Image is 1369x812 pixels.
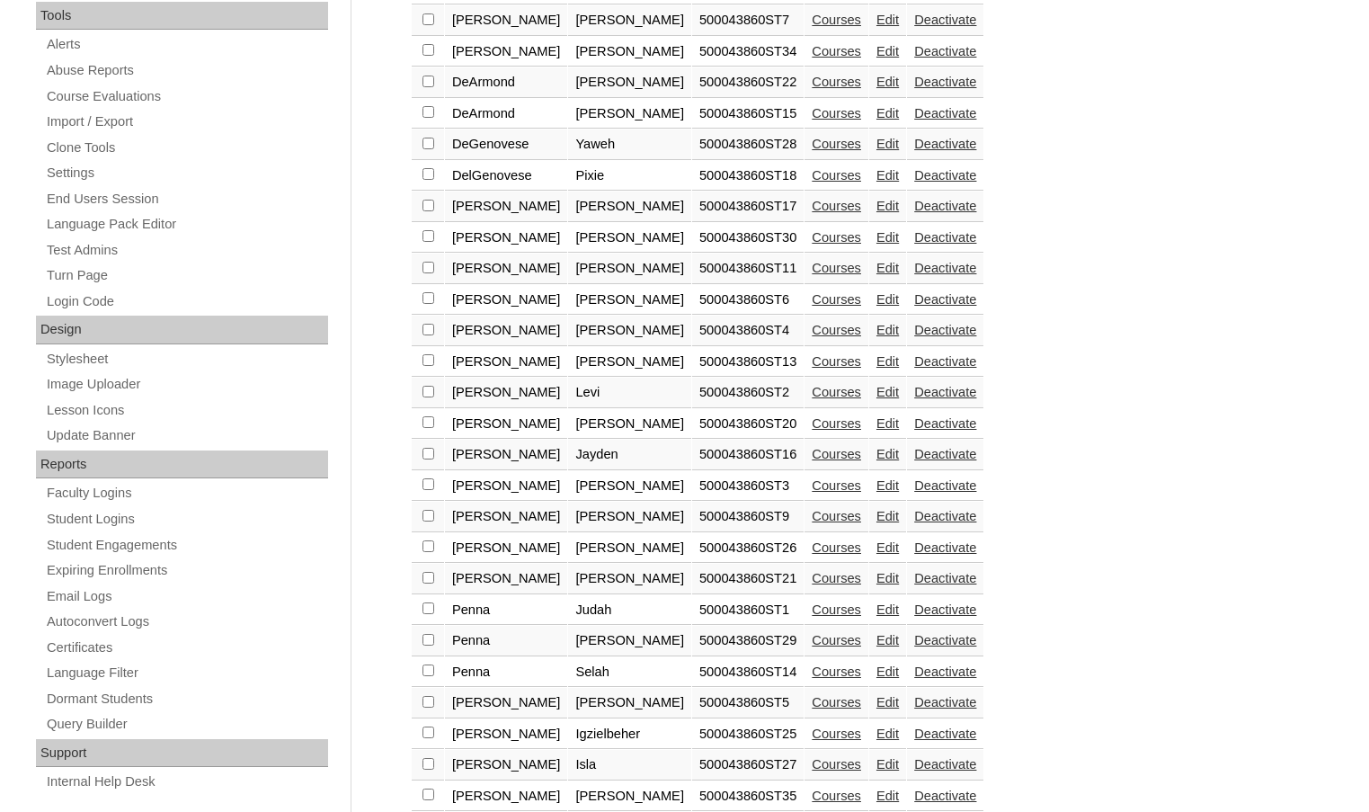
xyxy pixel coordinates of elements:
[445,161,568,192] td: DelGenovese
[445,533,568,564] td: [PERSON_NAME]
[914,230,976,245] a: Deactivate
[568,626,691,656] td: [PERSON_NAME]
[445,316,568,346] td: [PERSON_NAME]
[876,323,899,337] a: Edit
[568,285,691,316] td: [PERSON_NAME]
[568,440,691,470] td: Jayden
[45,111,328,133] a: Import / Export
[45,137,328,159] a: Clone Tools
[445,67,568,98] td: DeArmond
[876,727,899,741] a: Edit
[876,416,899,431] a: Edit
[692,533,804,564] td: 500043860ST26
[568,129,691,160] td: Yaweh
[812,292,861,307] a: Courses
[692,223,804,254] td: 500043860ST30
[692,440,804,470] td: 500043860ST16
[568,533,691,564] td: [PERSON_NAME]
[45,713,328,736] a: Query Builder
[568,5,691,36] td: [PERSON_NAME]
[876,230,899,245] a: Edit
[914,323,976,337] a: Deactivate
[445,192,568,222] td: [PERSON_NAME]
[812,571,861,585] a: Courses
[692,99,804,129] td: 500043860ST15
[568,409,691,440] td: [PERSON_NAME]
[45,662,328,684] a: Language Filter
[812,757,861,772] a: Courses
[692,719,804,750] td: 500043860ST25
[45,290,328,313] a: Login Code
[445,471,568,502] td: [PERSON_NAME]
[692,409,804,440] td: 500043860ST20
[45,399,328,422] a: Lesson Icons
[914,665,976,679] a: Deactivate
[692,37,804,67] td: 500043860ST34
[812,137,861,151] a: Courses
[812,75,861,89] a: Courses
[45,559,328,582] a: Expiring Enrollments
[568,37,691,67] td: [PERSON_NAME]
[36,316,328,344] div: Design
[914,757,976,772] a: Deactivate
[876,633,899,647] a: Edit
[812,416,861,431] a: Courses
[692,595,804,626] td: 500043860ST1
[445,99,568,129] td: DeArmond
[692,129,804,160] td: 500043860ST28
[568,657,691,688] td: Selah
[876,509,899,523] a: Edit
[36,451,328,479] div: Reports
[812,789,861,803] a: Courses
[445,285,568,316] td: [PERSON_NAME]
[914,292,976,307] a: Deactivate
[812,44,861,58] a: Courses
[445,347,568,378] td: [PERSON_NAME]
[568,316,691,346] td: [PERSON_NAME]
[568,223,691,254] td: [PERSON_NAME]
[45,264,328,287] a: Turn Page
[876,292,899,307] a: Edit
[812,478,861,493] a: Courses
[812,323,861,337] a: Courses
[445,719,568,750] td: [PERSON_NAME]
[914,789,976,803] a: Deactivate
[692,161,804,192] td: 500043860ST18
[876,540,899,555] a: Edit
[692,688,804,718] td: 500043860ST5
[812,540,861,555] a: Courses
[876,447,899,461] a: Edit
[914,478,976,493] a: Deactivate
[914,106,976,120] a: Deactivate
[692,781,804,812] td: 500043860ST35
[914,447,976,461] a: Deactivate
[914,602,976,617] a: Deactivate
[914,633,976,647] a: Deactivate
[445,223,568,254] td: [PERSON_NAME]
[445,626,568,656] td: Penna
[692,254,804,284] td: 500043860ST11
[876,44,899,58] a: Edit
[914,695,976,709] a: Deactivate
[36,739,328,768] div: Support
[914,199,976,213] a: Deactivate
[692,316,804,346] td: 500043860ST4
[692,564,804,594] td: 500043860ST21
[812,447,861,461] a: Courses
[812,727,861,741] a: Courses
[45,162,328,184] a: Settings
[45,213,328,236] a: Language Pack Editor
[812,633,861,647] a: Courses
[876,199,899,213] a: Edit
[568,192,691,222] td: [PERSON_NAME]
[914,509,976,523] a: Deactivate
[914,168,976,183] a: Deactivate
[876,665,899,679] a: Edit
[45,611,328,633] a: Autoconvert Logs
[445,378,568,408] td: [PERSON_NAME]
[692,285,804,316] td: 500043860ST6
[568,99,691,129] td: [PERSON_NAME]
[568,502,691,532] td: [PERSON_NAME]
[692,5,804,36] td: 500043860ST7
[45,637,328,659] a: Certificates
